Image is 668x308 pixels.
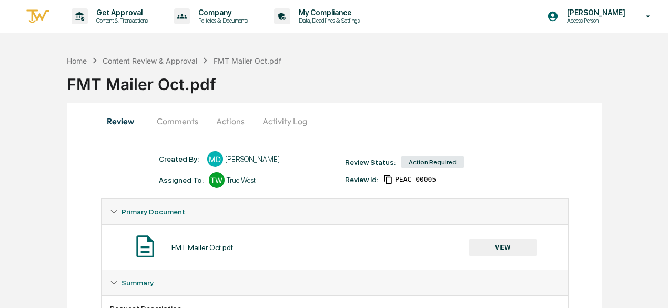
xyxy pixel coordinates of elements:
[225,155,280,163] div: [PERSON_NAME]
[254,108,316,134] button: Activity Log
[103,56,197,65] div: Content Review & Approval
[102,199,568,224] div: Primary Document
[209,172,225,188] div: TW
[290,17,365,24] p: Data, Deadlines & Settings
[25,8,50,25] img: logo
[469,239,537,256] button: VIEW
[102,270,568,295] div: Summary
[345,158,396,166] div: Review Status:
[207,151,223,167] div: MD
[227,176,256,184] div: True West
[148,108,207,134] button: Comments
[88,8,153,17] p: Get Approval
[171,243,233,252] div: FMT Mailer Oct.pdf
[345,175,378,184] div: Review Id:
[559,8,631,17] p: [PERSON_NAME]
[122,279,154,287] span: Summary
[401,156,464,168] div: Action Required
[67,56,87,65] div: Home
[159,155,202,163] div: Created By: ‎ ‎
[102,224,568,270] div: Primary Document
[132,233,158,260] img: Document Icon
[67,66,668,94] div: FMT Mailer Oct.pdf
[190,8,253,17] p: Company
[101,108,148,134] button: Review
[559,17,631,24] p: Access Person
[214,56,281,65] div: FMT Mailer Oct.pdf
[101,108,569,134] div: secondary tabs example
[190,17,253,24] p: Policies & Documents
[122,207,185,216] span: Primary Document
[290,8,365,17] p: My Compliance
[88,17,153,24] p: Content & Transactions
[207,108,254,134] button: Actions
[395,175,436,184] span: 5af7eab8-59cc-4085-9a2d-0447c21dfd41
[159,176,204,184] div: Assigned To:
